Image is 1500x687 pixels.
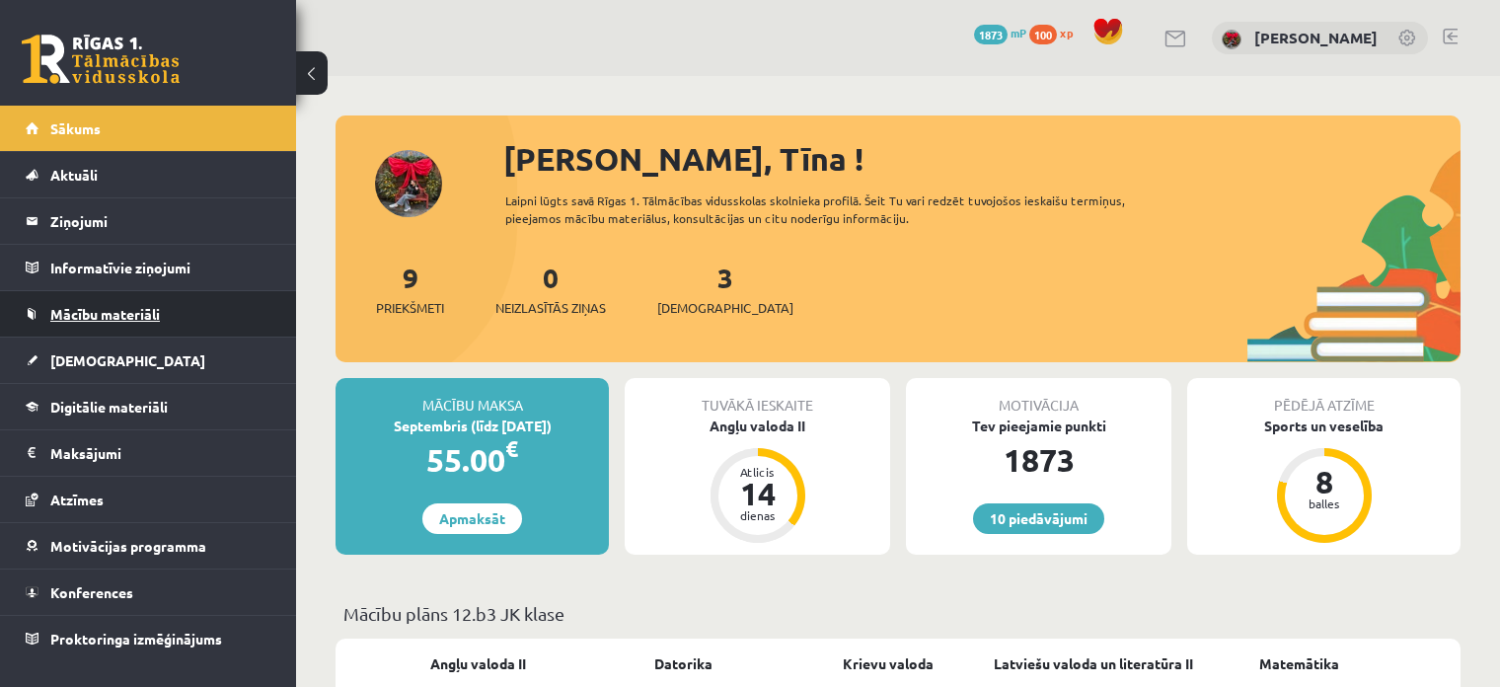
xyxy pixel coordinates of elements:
a: 100 xp [1029,25,1083,40]
div: [PERSON_NAME], Tīna ! [503,135,1461,183]
span: [DEMOGRAPHIC_DATA] [50,351,205,369]
a: 3[DEMOGRAPHIC_DATA] [657,260,793,318]
a: Angļu valoda II [430,653,526,674]
span: mP [1011,25,1026,40]
div: Tuvākā ieskaite [625,378,890,416]
span: Proktoringa izmēģinājums [50,630,222,648]
legend: Ziņojumi [50,198,271,244]
a: Atzīmes [26,477,271,522]
legend: Maksājumi [50,430,271,476]
div: dienas [728,509,787,521]
div: Motivācija [906,378,1171,416]
a: Matemātika [1259,653,1339,674]
a: Konferences [26,570,271,615]
span: Neizlasītās ziņas [495,298,606,318]
a: Rīgas 1. Tālmācības vidusskola [22,35,180,84]
a: 9Priekšmeti [376,260,444,318]
a: Maksājumi [26,430,271,476]
span: Atzīmes [50,491,104,508]
a: Angļu valoda II Atlicis 14 dienas [625,416,890,546]
span: Digitālie materiāli [50,398,168,416]
span: Sākums [50,119,101,137]
span: Mācību materiāli [50,305,160,323]
div: Sports un veselība [1187,416,1461,436]
span: [DEMOGRAPHIC_DATA] [657,298,793,318]
a: [DEMOGRAPHIC_DATA] [26,338,271,383]
a: Mācību materiāli [26,291,271,337]
a: Digitālie materiāli [26,384,271,429]
div: Laipni lūgts savā Rīgas 1. Tālmācības vidusskolas skolnieka profilā. Šeit Tu vari redzēt tuvojošo... [505,191,1180,227]
span: Motivācijas programma [50,537,206,555]
span: xp [1060,25,1073,40]
span: € [505,434,518,463]
a: Latviešu valoda un literatūra II [994,653,1193,674]
div: Pēdējā atzīme [1187,378,1461,416]
a: Datorika [654,653,712,674]
div: 55.00 [336,436,609,484]
legend: Informatīvie ziņojumi [50,245,271,290]
div: Atlicis [728,466,787,478]
a: Aktuāli [26,152,271,197]
a: [PERSON_NAME] [1254,28,1378,47]
a: Motivācijas programma [26,523,271,569]
a: Informatīvie ziņojumi [26,245,271,290]
div: 14 [728,478,787,509]
a: 0Neizlasītās ziņas [495,260,606,318]
a: 10 piedāvājumi [973,503,1104,534]
img: Tīna Šneidere [1222,30,1241,49]
a: Krievu valoda [843,653,934,674]
a: Ziņojumi [26,198,271,244]
div: Mācību maksa [336,378,609,416]
span: Konferences [50,583,133,601]
span: Aktuāli [50,166,98,184]
span: 1873 [974,25,1008,44]
div: 1873 [906,436,1171,484]
div: 8 [1295,466,1354,497]
div: Septembris (līdz [DATE]) [336,416,609,436]
a: Apmaksāt [422,503,522,534]
a: Sākums [26,106,271,151]
p: Mācību plāns 12.b3 JK klase [343,600,1453,627]
div: balles [1295,497,1354,509]
a: Sports un veselība 8 balles [1187,416,1461,546]
div: Angļu valoda II [625,416,890,436]
span: 100 [1029,25,1057,44]
span: Priekšmeti [376,298,444,318]
a: 1873 mP [974,25,1026,40]
div: Tev pieejamie punkti [906,416,1171,436]
a: Proktoringa izmēģinājums [26,616,271,661]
